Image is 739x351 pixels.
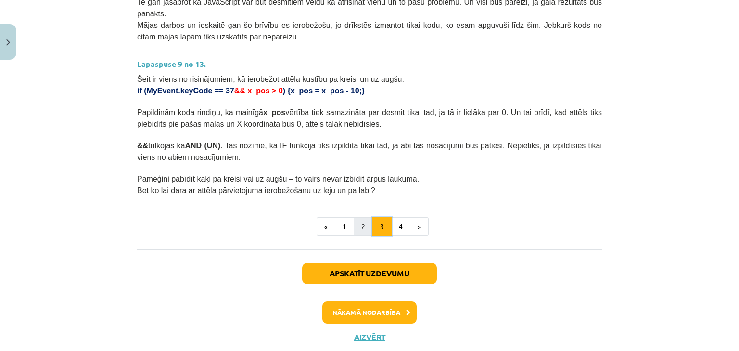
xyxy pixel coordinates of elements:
[137,21,602,41] span: Mājas darbos un ieskaitē gan šo brīvību es ierobežošu, jo drīkstēs izmantot tikai kodu, ko esam a...
[410,217,429,236] button: »
[137,142,148,150] span: &&
[137,75,404,83] span: Šeit ir viens no risinājumiem, kā ierobežot attēla kustību pa kreisi un uz augšu.
[137,108,602,128] span: Papildinām koda rindiņu, ka mainīgā vērtība tiek samazināta par desmit tikai tad, ja tā ir lielāk...
[351,332,388,342] button: Aizvērt
[137,59,206,69] strong: Lapaspuse 9 no 13.
[137,87,234,95] span: if (MyEvent.keyCode == 37
[137,217,602,236] nav: Page navigation example
[322,301,417,324] button: Nākamā nodarbība
[302,263,437,284] button: Apskatīt uzdevumu
[335,217,354,236] button: 1
[263,108,285,117] b: x_pos
[354,217,373,236] button: 2
[372,217,392,236] button: 3
[137,186,375,195] span: Bet ko lai dara ar attēla pārvietojuma ierobežošanu uz leju un pa labi?
[137,175,419,183] span: Pamēģini pabīdīt kaķi pa kreisi vai uz augšu – to vairs nevar izbīdīt ārpus laukuma.
[234,87,283,95] span: && x_pos > 0
[317,217,335,236] button: «
[6,39,10,46] img: icon-close-lesson-0947bae3869378f0d4975bcd49f059093ad1ed9edebbc8119c70593378902aed.svg
[391,217,410,236] button: 4
[185,142,221,150] b: AND (UN)
[283,87,365,95] span: ) {x_pos = x_pos - 10;}
[137,142,602,161] span: tulkojas kā . Tas nozīmē, ka IF funkcija tiks izpildīta tikai tad, ja abi tās nosacījumi būs pati...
